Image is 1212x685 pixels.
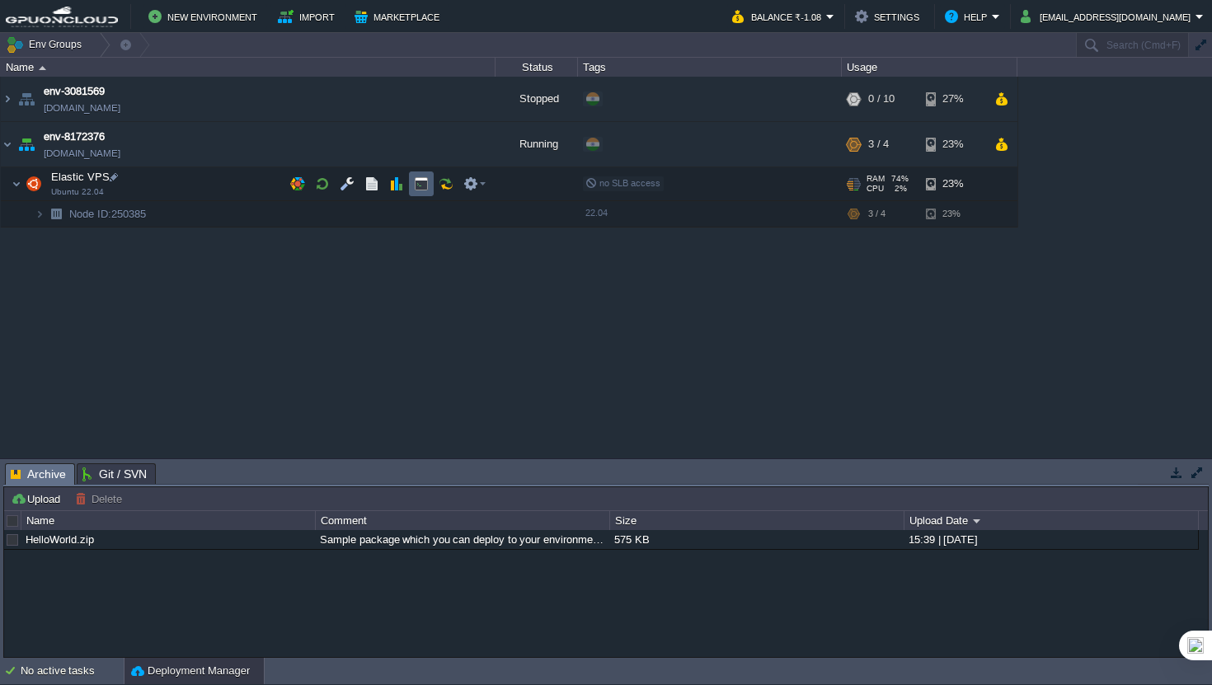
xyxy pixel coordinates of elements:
[75,491,127,506] button: Delete
[926,167,979,200] div: 23%
[21,658,124,684] div: No active tasks
[926,122,979,167] div: 23%
[904,530,1197,549] div: 15:39 | [DATE]
[39,66,46,70] img: AMDAwAAAACH5BAEAAAAALAAAAAABAAEAAAICRAEAOw==
[1,77,14,121] img: AMDAwAAAACH5BAEAAAAALAAAAAABAAEAAAICRAEAOw==
[68,207,148,221] span: 250385
[843,58,1017,77] div: Usage
[926,201,979,227] div: 23%
[732,7,826,26] button: Balance ₹-1.08
[11,491,65,506] button: Upload
[867,184,884,194] span: CPU
[12,167,21,200] img: AMDAwAAAACH5BAEAAAAALAAAAAABAAEAAAICRAEAOw==
[22,511,315,530] div: Name
[867,174,885,184] span: RAM
[49,171,112,183] a: Elastic VPSUbuntu 22.04
[496,122,578,167] div: Running
[611,511,904,530] div: Size
[1021,7,1196,26] button: [EMAIL_ADDRESS][DOMAIN_NAME]
[44,100,120,116] span: [DOMAIN_NAME]
[278,7,340,26] button: Import
[317,511,609,530] div: Comment
[82,464,147,484] span: Git / SVN
[51,187,104,197] span: Ubuntu 22.04
[610,530,903,549] div: 575 KB
[945,7,992,26] button: Help
[868,201,886,227] div: 3 / 4
[44,145,120,162] span: [DOMAIN_NAME]
[68,207,148,221] a: Node ID:250385
[131,663,250,679] button: Deployment Manager
[585,178,660,188] span: no SLB access
[316,530,608,549] div: Sample package which you can deploy to your environment. Feel free to delete and upload a package...
[35,201,45,227] img: AMDAwAAAACH5BAEAAAAALAAAAAABAAEAAAICRAEAOw==
[49,170,112,184] span: Elastic VPS
[905,511,1198,530] div: Upload Date
[1,122,14,167] img: AMDAwAAAACH5BAEAAAAALAAAAAABAAEAAAICRAEAOw==
[579,58,841,77] div: Tags
[6,7,118,27] img: GPUonCLOUD
[26,533,94,546] a: HelloWorld.zip
[148,7,262,26] button: New Environment
[6,33,87,56] button: Env Groups
[69,208,111,220] span: Node ID:
[496,58,577,77] div: Status
[926,77,979,121] div: 27%
[2,58,495,77] div: Name
[855,7,924,26] button: Settings
[585,208,608,218] span: 22.04
[45,201,68,227] img: AMDAwAAAACH5BAEAAAAALAAAAAABAAEAAAICRAEAOw==
[44,129,105,145] a: env-8172376
[15,77,38,121] img: AMDAwAAAACH5BAEAAAAALAAAAAABAAEAAAICRAEAOw==
[868,77,895,121] div: 0 / 10
[890,184,907,194] span: 2%
[15,122,38,167] img: AMDAwAAAACH5BAEAAAAALAAAAAABAAEAAAICRAEAOw==
[22,167,45,200] img: AMDAwAAAACH5BAEAAAAALAAAAAABAAEAAAICRAEAOw==
[868,122,889,167] div: 3 / 4
[891,174,909,184] span: 74%
[44,83,105,100] a: env-3081569
[11,464,66,485] span: Archive
[355,7,444,26] button: Marketplace
[496,77,578,121] div: Stopped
